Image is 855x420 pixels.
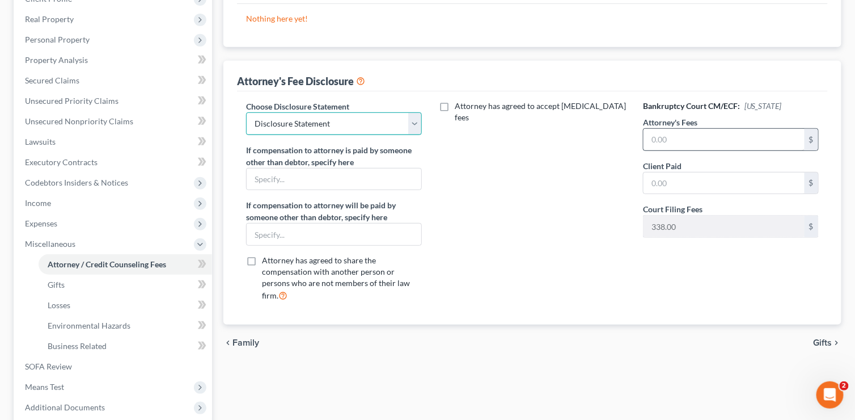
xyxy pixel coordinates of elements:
span: Losses [48,300,70,310]
button: chevron_left Family [223,338,259,347]
i: chevron_left [223,338,232,347]
a: Executory Contracts [16,152,212,173]
iframe: Intercom live chat [816,381,844,409]
span: Gifts [48,280,65,289]
input: 0.00 [644,173,805,194]
a: Secured Claims [16,70,212,91]
span: Miscellaneous [25,239,75,249]
span: Unsecured Nonpriority Claims [25,116,133,126]
input: 0.00 [644,129,805,150]
span: Gifts [814,338,832,347]
span: Attorney has agreed to share the compensation with another person or persons who are not members ... [262,255,410,300]
a: Unsecured Nonpriority Claims [16,111,212,132]
a: Losses [39,295,212,316]
span: Personal Property [25,35,90,44]
a: Property Analysis [16,50,212,70]
input: Specify... [247,169,421,190]
span: Lawsuits [25,137,56,146]
label: If compensation to attorney will be paid by someone other than debtor, specify here [246,199,422,223]
span: Additional Documents [25,402,105,412]
a: Environmental Hazards [39,316,212,336]
div: $ [805,216,818,237]
span: Codebtors Insiders & Notices [25,178,128,187]
span: Executory Contracts [25,157,98,167]
div: $ [805,129,818,150]
input: 0.00 [644,216,805,237]
label: If compensation to attorney is paid by someone other than debtor, specify here [246,144,422,168]
a: Gifts [39,275,212,295]
button: Gifts chevron_right [814,338,841,347]
i: chevron_right [832,338,841,347]
label: Choose Disclosure Statement [246,100,349,112]
span: SOFA Review [25,362,72,371]
label: Client Paid [643,160,682,172]
span: Property Analysis [25,55,88,65]
a: Unsecured Priority Claims [16,91,212,111]
label: Attorney's Fees [643,116,697,128]
p: Nothing here yet! [246,13,819,24]
label: Court Filing Fees [643,203,702,215]
a: Lawsuits [16,132,212,152]
span: Business Related [48,341,107,351]
span: 2 [840,381,849,390]
span: [US_STATE] [744,101,782,111]
span: Income [25,198,51,208]
a: SOFA Review [16,356,212,377]
div: $ [805,173,818,194]
span: Attorney / Credit Counseling Fees [48,259,166,269]
span: Means Test [25,382,64,392]
span: Expenses [25,219,57,228]
h6: Bankruptcy Court CM/ECF: [643,100,819,112]
span: Real Property [25,14,74,24]
input: Specify... [247,224,421,245]
a: Attorney / Credit Counseling Fees [39,254,212,275]
span: Secured Claims [25,75,79,85]
a: Business Related [39,336,212,356]
span: Environmental Hazards [48,321,130,330]
span: Attorney has agreed to accept [MEDICAL_DATA] fees [455,101,626,122]
div: Attorney's Fee Disclosure [237,74,365,88]
span: Family [232,338,259,347]
span: Unsecured Priority Claims [25,96,118,106]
